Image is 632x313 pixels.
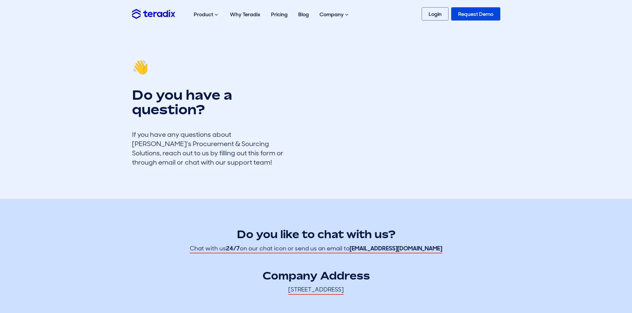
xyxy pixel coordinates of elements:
[422,7,449,21] a: Login
[266,4,293,25] a: Pricing
[132,227,500,242] h2: Do you like to chat with us?
[132,9,175,19] img: Teradix logo
[226,244,240,252] strong: 24/7
[188,4,225,25] div: Product
[132,130,291,167] div: If you have any questions about [PERSON_NAME]’s Procurement & Sourcing Solutions, reach out to us...
[190,244,442,253] span: Chat with us on our chat icon or send us an email to
[132,268,500,283] h2: Company Address
[350,244,442,252] strong: [EMAIL_ADDRESS][DOMAIN_NAME]
[288,286,344,294] span: [STREET_ADDRESS]
[132,60,291,74] h1: 👋
[225,4,266,25] a: Why Teradix
[132,87,291,117] h1: Do you have a question?
[314,4,355,25] div: Company
[451,7,500,21] a: Request Demo
[293,4,314,25] a: Blog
